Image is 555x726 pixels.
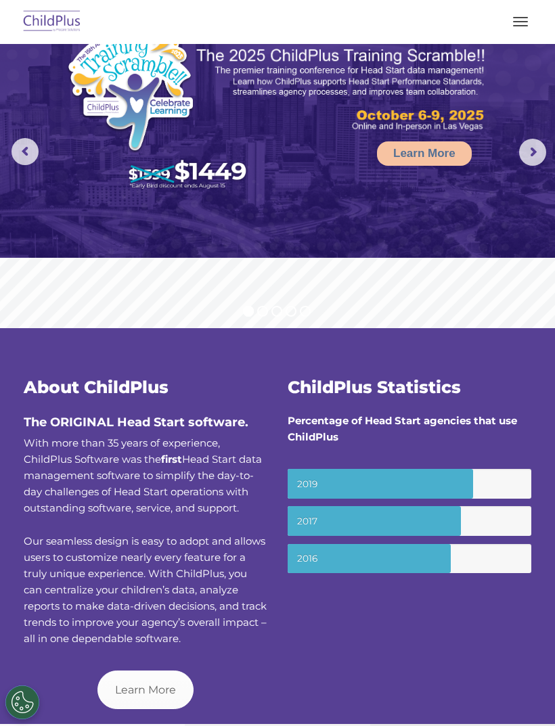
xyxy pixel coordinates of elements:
span: The ORIGINAL Head Start software. [24,415,248,430]
b: first [161,453,182,466]
small: 2016 [288,544,531,574]
strong: Percentage of Head Start agencies that use ChildPlus [288,414,517,443]
small: 2019 [288,469,531,499]
span: ChildPlus Statistics [288,377,461,397]
span: With more than 35 years of experience, ChildPlus Software was the Head Start data management soft... [24,436,262,514]
a: Learn More [97,671,194,709]
button: Cookies Settings [5,685,39,719]
iframe: Chat Widget [327,580,555,726]
span: About ChildPlus [24,377,169,397]
span: Our seamless design is easy to adopt and allows users to customize nearly every feature for a tru... [24,535,267,645]
img: ChildPlus by Procare Solutions [20,6,84,38]
a: Learn More [377,141,472,166]
small: 2017 [288,506,531,536]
